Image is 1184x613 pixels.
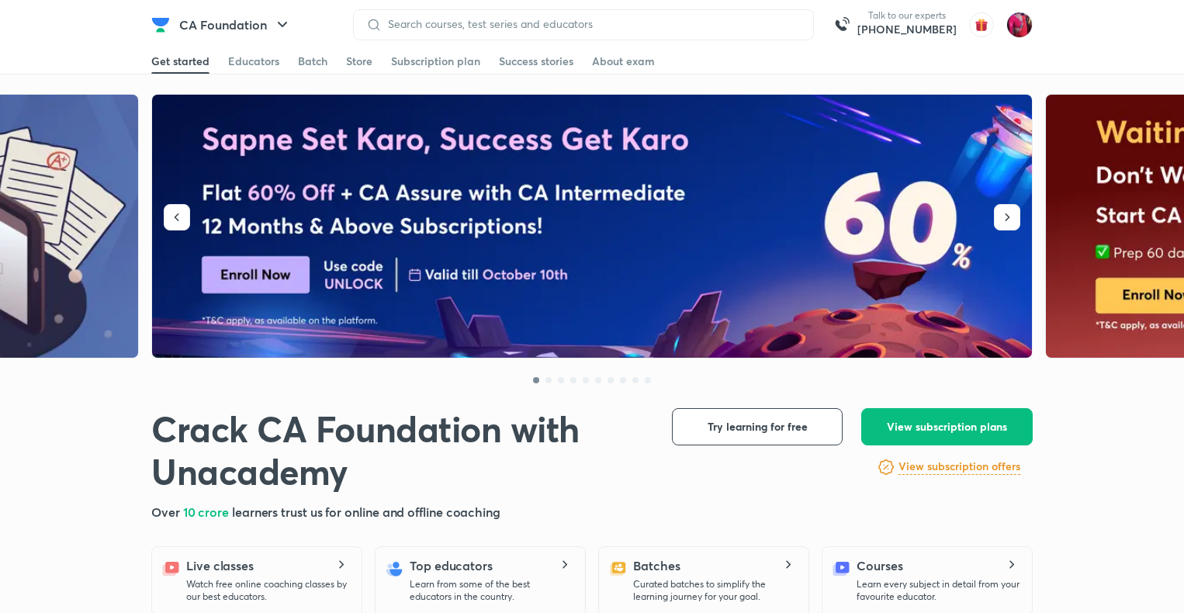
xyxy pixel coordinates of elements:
[410,578,573,603] p: Learn from some of the best educators in the country.
[382,18,801,30] input: Search courses, test series and educators
[672,408,843,445] button: Try learning for free
[499,54,573,69] div: Success stories
[857,9,957,22] p: Talk to our experts
[151,54,209,69] div: Get started
[151,504,183,520] span: Over
[708,419,808,435] span: Try learning for free
[298,54,327,69] div: Batch
[228,49,279,74] a: Educators
[826,9,857,40] img: call-us
[592,49,655,74] a: About exam
[857,578,1020,603] p: Learn every subject in detail from your favourite educator.
[228,54,279,69] div: Educators
[298,49,327,74] a: Batch
[633,556,680,575] h5: Batches
[186,578,349,603] p: Watch free online coaching classes by our best educators.
[499,49,573,74] a: Success stories
[183,504,232,520] span: 10 crore
[1006,12,1033,38] img: Anushka Gupta
[861,408,1033,445] button: View subscription plans
[898,459,1020,475] h6: View subscription offers
[592,54,655,69] div: About exam
[170,9,301,40] button: CA Foundation
[633,578,796,603] p: Curated batches to simplify the learning journey for your goal.
[898,458,1020,476] a: View subscription offers
[410,556,493,575] h5: Top educators
[346,49,372,74] a: Store
[391,49,480,74] a: Subscription plan
[346,54,372,69] div: Store
[857,22,957,37] a: [PHONE_NUMBER]
[969,12,994,37] img: avatar
[857,556,902,575] h5: Courses
[151,408,647,494] h1: Crack CA Foundation with Unacademy
[391,54,480,69] div: Subscription plan
[151,49,209,74] a: Get started
[232,504,500,520] span: learners trust us for online and offline coaching
[887,419,1007,435] span: View subscription plans
[151,16,170,34] img: Company Logo
[186,556,254,575] h5: Live classes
